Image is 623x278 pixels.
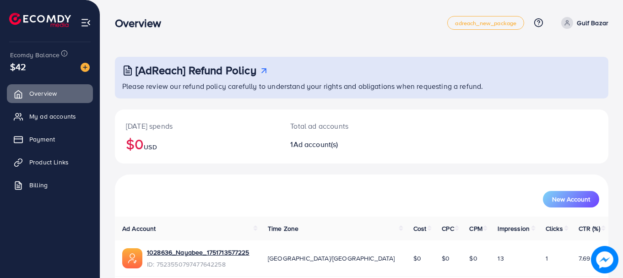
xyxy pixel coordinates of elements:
span: Billing [29,180,48,190]
p: Gulf Bazar [577,17,608,28]
span: Payment [29,135,55,144]
h2: $0 [126,135,268,153]
span: 1 [546,254,548,263]
span: Ad Account [122,224,156,233]
span: ID: 7523550797477642258 [147,260,249,269]
span: Ad account(s) [293,139,338,149]
span: Ecomdy Balance [10,50,60,60]
span: 7.69 [579,254,590,263]
button: New Account [543,191,599,207]
span: Cost [413,224,427,233]
span: Overview [29,89,57,98]
span: Product Links [29,158,69,167]
a: adreach_new_package [447,16,524,30]
a: My ad accounts [7,107,93,125]
span: Clicks [546,224,563,233]
span: My ad accounts [29,112,76,121]
span: $0 [413,254,421,263]
span: USD [144,142,157,152]
img: logo [9,13,71,27]
a: Overview [7,84,93,103]
span: 13 [498,254,504,263]
p: Please review our refund policy carefully to understand your rights and obligations when requesti... [122,81,603,92]
a: Gulf Bazar [558,17,608,29]
a: Payment [7,130,93,148]
h3: Overview [115,16,168,30]
span: CTR (%) [579,224,600,233]
span: CPC [442,224,454,233]
span: Impression [498,224,530,233]
img: ic-ads-acc.e4c84228.svg [122,248,142,268]
p: Total ad accounts [290,120,392,131]
span: CPM [469,224,482,233]
span: Time Zone [268,224,298,233]
img: menu [81,17,91,28]
a: 1028636_Nayabee_1751713577225 [147,248,249,257]
p: [DATE] spends [126,120,268,131]
span: $0 [469,254,477,263]
span: [GEOGRAPHIC_DATA]/[GEOGRAPHIC_DATA] [268,254,395,263]
span: adreach_new_package [455,20,516,26]
span: $42 [10,60,26,73]
span: New Account [552,196,590,202]
span: $0 [442,254,450,263]
a: Product Links [7,153,93,171]
img: image [591,246,618,273]
img: image [81,63,90,72]
h3: [AdReach] Refund Policy [135,64,256,77]
h2: 1 [290,140,392,149]
a: Billing [7,176,93,194]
